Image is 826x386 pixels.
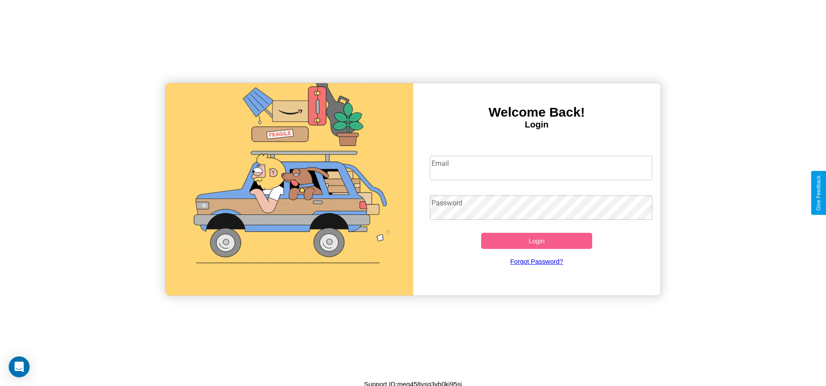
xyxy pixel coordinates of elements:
a: Forgot Password? [425,249,648,274]
h3: Welcome Back! [413,105,661,120]
div: Give Feedback [816,175,822,211]
div: Open Intercom Messenger [9,356,30,377]
img: gif [165,83,413,295]
h4: Login [413,120,661,130]
button: Login [481,233,593,249]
